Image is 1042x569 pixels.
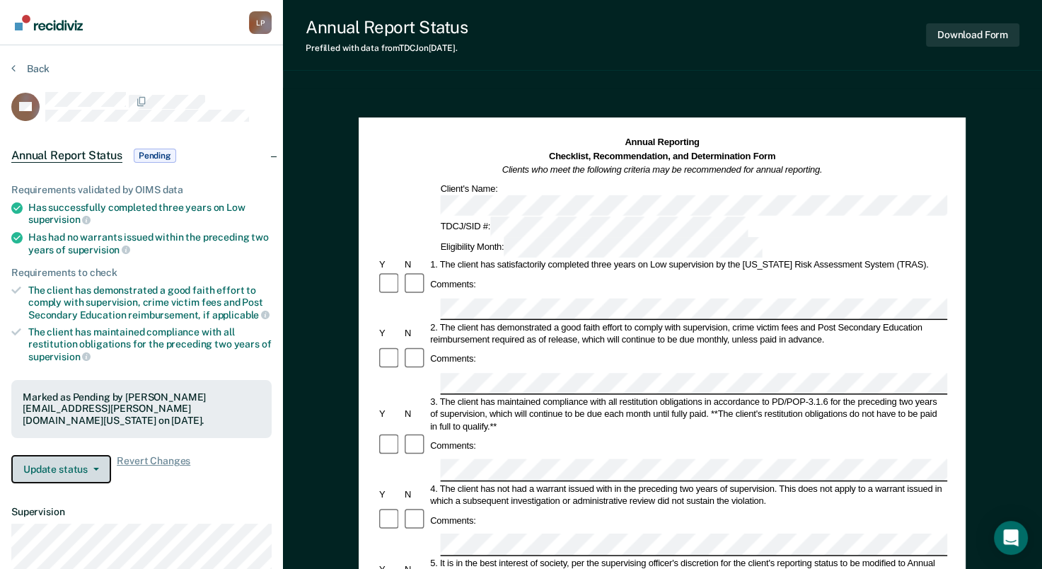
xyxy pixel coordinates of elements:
span: supervision [28,351,91,362]
div: N [403,327,428,339]
div: N [403,408,428,420]
div: 2. The client has demonstrated a good faith effort to comply with supervision, crime victim fees ... [429,321,948,346]
strong: Annual Reporting [625,137,700,147]
button: Profile dropdown button [249,11,272,34]
div: TDCJ/SID #: [439,217,751,237]
dt: Supervision [11,506,272,518]
div: L P [249,11,272,34]
span: supervision [68,244,130,255]
div: N [403,488,428,500]
span: Annual Report Status [11,149,122,163]
div: Has successfully completed three years on Low [28,202,272,226]
button: Back [11,62,50,75]
div: Prefilled with data from TDCJ on [DATE] . [306,43,468,53]
div: Annual Report Status [306,17,468,38]
div: 1. The client has satisfactorily completed three years on Low supervision by the [US_STATE] Risk ... [429,259,948,271]
div: Y [377,259,403,271]
div: Requirements to check [11,267,272,279]
button: Update status [11,455,111,483]
img: Recidiviz [15,15,83,30]
span: Pending [134,149,176,163]
button: Download Form [926,23,1019,47]
span: supervision [28,214,91,225]
span: applicable [212,309,270,321]
div: Has had no warrants issued within the preceding two years of [28,231,272,255]
div: Open Intercom Messenger [994,521,1028,555]
strong: Checklist, Recommendation, and Determination Form [549,151,775,161]
div: Eligibility Month: [439,237,765,258]
div: 3. The client has maintained compliance with all restitution obligations in accordance to PD/POP-... [429,396,948,432]
div: N [403,259,428,271]
div: Y [377,488,403,500]
div: Comments: [429,515,478,527]
div: Y [377,408,403,420]
div: 4. The client has not had a warrant issued with in the preceding two years of supervision. This d... [429,482,948,507]
em: Clients who meet the following criteria may be recommended for annual reporting. [502,165,823,175]
span: Revert Changes [117,455,190,483]
div: Requirements validated by OIMS data [11,184,272,196]
div: Marked as Pending by [PERSON_NAME][EMAIL_ADDRESS][PERSON_NAME][DOMAIN_NAME][US_STATE] on [DATE]. [23,391,260,427]
div: Y [377,327,403,339]
div: Comments: [429,439,478,452]
div: The client has maintained compliance with all restitution obligations for the preceding two years of [28,326,272,362]
div: Comments: [429,353,478,365]
div: The client has demonstrated a good faith effort to comply with supervision, crime victim fees and... [28,284,272,321]
div: Comments: [429,278,478,290]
